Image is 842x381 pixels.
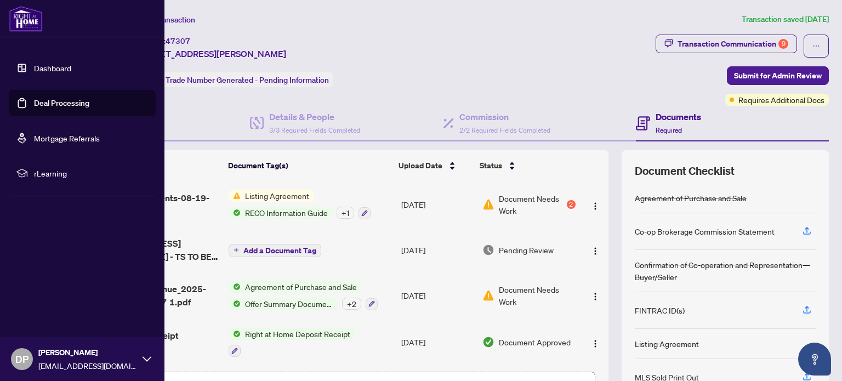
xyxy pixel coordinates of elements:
td: [DATE] [397,272,478,319]
button: Logo [587,333,604,351]
div: 2 [567,200,576,209]
img: Logo [591,247,600,255]
div: FINTRAC ID(s) [635,304,685,316]
div: + 2 [342,298,361,310]
span: 2/2 Required Fields Completed [459,126,550,134]
span: Requires Additional Docs [738,94,824,106]
button: Logo [587,287,604,304]
span: Document Approved [499,336,571,348]
a: Dashboard [34,63,71,73]
button: Status IconRight at Home Deposit Receipt [229,328,355,357]
span: Offer Summary Document [241,298,338,310]
img: Status Icon [229,328,241,340]
img: Logo [591,202,600,211]
a: Deal Processing [34,98,89,108]
th: Status [475,150,576,181]
button: Logo [587,196,604,213]
div: Transaction Communication [678,35,788,53]
span: [EMAIL_ADDRESS][DOMAIN_NAME] [38,360,137,372]
img: Document Status [482,244,494,256]
h4: Documents [656,110,701,123]
div: + 1 [337,207,354,219]
div: Status: [136,72,333,87]
img: Document Status [482,336,494,348]
span: Document Checklist [635,163,735,179]
span: Document Needs Work [499,283,575,308]
h4: Commission [459,110,550,123]
span: Document Needs Work [499,192,564,217]
span: DP [15,351,29,367]
div: Agreement of Purchase and Sale [635,192,747,204]
img: Document Status [482,198,494,211]
span: rLearning [34,167,148,179]
button: Open asap [798,343,831,376]
h4: Details & People [269,110,360,123]
div: 9 [778,39,788,49]
div: Listing Agreement [635,338,699,350]
span: plus [234,247,239,253]
span: Agreement of Purchase and Sale [241,281,361,293]
button: Add a Document Tag [229,243,321,257]
a: Mortgage Referrals [34,133,100,143]
td: [DATE] [397,181,478,228]
button: Logo [587,241,604,259]
button: Add a Document Tag [229,244,321,257]
img: Status Icon [229,190,241,202]
span: [STREET_ADDRESS][PERSON_NAME] [136,47,286,60]
span: Add a Document Tag [243,247,316,254]
td: [DATE] [397,228,478,272]
span: Required [656,126,682,134]
img: Logo [591,292,600,301]
span: RECO Information Guide [241,207,332,219]
span: Upload Date [399,160,442,172]
span: View Transaction [136,15,195,25]
span: ellipsis [812,42,820,50]
img: Status Icon [229,298,241,310]
span: Listing Agreement [241,190,314,202]
span: 3/3 Required Fields Completed [269,126,360,134]
div: Co-op Brokerage Commission Statement [635,225,775,237]
article: Transaction saved [DATE] [742,13,829,26]
img: Status Icon [229,207,241,219]
img: Logo [591,339,600,348]
span: Status [480,160,502,172]
button: Transaction Communication9 [656,35,797,53]
img: logo [9,5,43,32]
span: [PERSON_NAME] [38,346,137,359]
button: Status IconAgreement of Purchase and SaleStatus IconOffer Summary Document+2 [229,281,378,310]
span: Trade Number Generated - Pending Information [166,75,329,85]
span: Right at Home Deposit Receipt [241,328,355,340]
span: 47307 [166,36,190,46]
span: Pending Review [499,244,554,256]
div: Confirmation of Co-operation and Representation—Buyer/Seller [635,259,816,283]
img: Status Icon [229,281,241,293]
th: Upload Date [394,150,475,181]
th: Document Tag(s) [224,150,395,181]
span: Submit for Admin Review [734,67,822,84]
td: [DATE] [397,319,478,366]
button: Status IconListing AgreementStatus IconRECO Information Guide+1 [229,190,371,219]
img: Document Status [482,289,494,302]
button: Submit for Admin Review [727,66,829,85]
